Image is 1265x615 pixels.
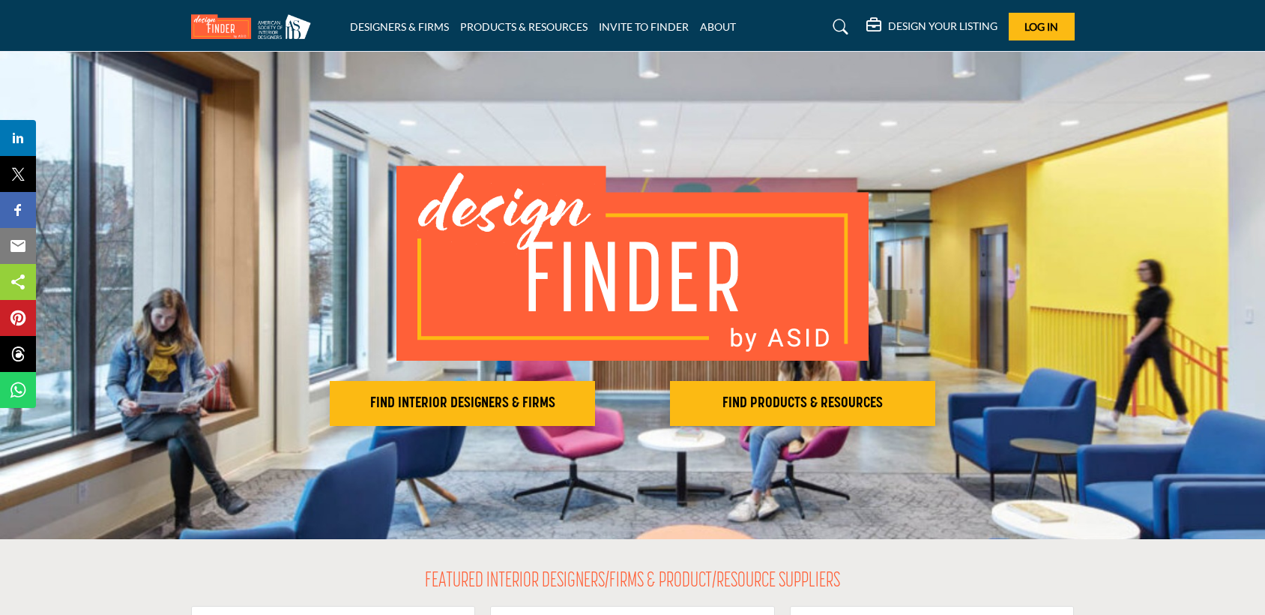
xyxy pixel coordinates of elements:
h5: DESIGN YOUR LISTING [888,19,997,33]
h2: FEATURED INTERIOR DESIGNERS/FIRMS & PRODUCT/RESOURCE SUPPLIERS [425,569,840,595]
button: Log In [1009,13,1075,40]
img: Site Logo [191,14,318,39]
button: FIND INTERIOR DESIGNERS & FIRMS [330,381,595,426]
span: Log In [1024,20,1058,33]
button: FIND PRODUCTS & RESOURCES [670,381,935,426]
h2: FIND PRODUCTS & RESOURCES [674,394,931,412]
div: DESIGN YOUR LISTING [866,18,997,36]
img: image [396,166,869,361]
a: PRODUCTS & RESOURCES [460,20,588,33]
h2: FIND INTERIOR DESIGNERS & FIRMS [334,394,591,412]
a: ABOUT [700,20,736,33]
a: Search [818,15,858,39]
a: DESIGNERS & FIRMS [350,20,449,33]
a: INVITE TO FINDER [599,20,689,33]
